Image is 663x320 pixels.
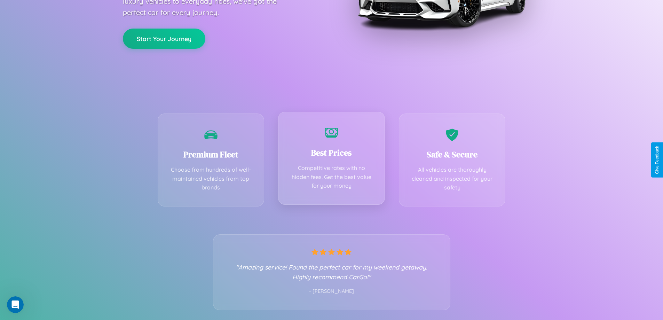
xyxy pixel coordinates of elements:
iframe: Intercom live chat [7,296,24,313]
p: Choose from hundreds of well-maintained vehicles from top brands [168,165,254,192]
p: - [PERSON_NAME] [227,287,436,296]
button: Start Your Journey [123,29,205,49]
p: All vehicles are thoroughly cleaned and inspected for your safety [410,165,495,192]
h3: Best Prices [289,147,374,158]
h3: Premium Fleet [168,149,254,160]
div: Give Feedback [655,146,660,174]
h3: Safe & Secure [410,149,495,160]
p: Competitive rates with no hidden fees. Get the best value for your money [289,164,374,190]
p: "Amazing service! Found the perfect car for my weekend getaway. Highly recommend CarGo!" [227,262,436,282]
